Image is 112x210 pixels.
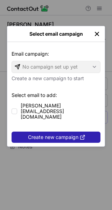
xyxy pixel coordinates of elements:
[12,92,100,102] p: Select email to add:
[12,132,100,143] button: Create new campaign
[93,30,100,37] button: left-button
[12,73,100,82] p: Create a new campaign to start
[19,31,93,37] div: Select email campaign
[93,30,100,37] img: ...
[12,30,19,37] button: right-button
[28,134,78,140] span: Create new campaign
[21,103,100,120] span: [PERSON_NAME][EMAIL_ADDRESS][DOMAIN_NAME]
[12,50,100,61] p: Email campaign:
